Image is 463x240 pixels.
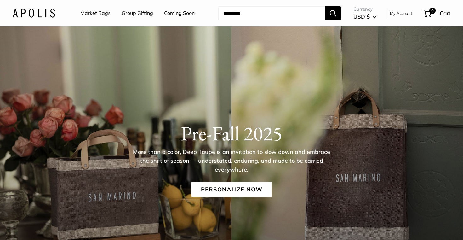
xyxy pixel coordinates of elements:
span: Cart [440,10,450,16]
button: USD $ [353,12,376,22]
span: 0 [429,8,436,14]
span: Currency [353,5,376,14]
img: Apolis [13,9,55,18]
button: Search [325,6,341,20]
a: Coming Soon [164,9,195,18]
a: Market Bags [80,9,111,18]
p: More than a color, Deep Taupe is an invitation to slow down and embrace the shift of season — und... [129,148,334,174]
a: 0 Cart [423,8,450,18]
span: USD $ [353,13,370,20]
a: Personalize Now [191,182,272,197]
h1: Pre-Fall 2025 [13,121,450,145]
a: My Account [390,9,412,17]
input: Search... [218,6,325,20]
a: Group Gifting [122,9,153,18]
